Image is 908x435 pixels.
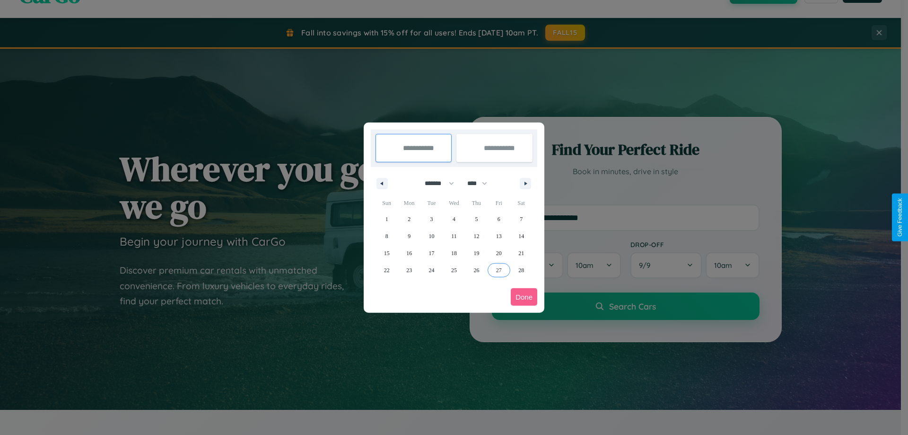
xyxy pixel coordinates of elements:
span: Fri [488,195,510,211]
span: 20 [496,245,502,262]
button: Done [511,288,537,306]
span: 26 [473,262,479,279]
span: Wed [443,195,465,211]
span: 14 [518,228,524,245]
div: Give Feedback [897,198,903,237]
span: 22 [384,262,390,279]
span: 13 [496,228,502,245]
button: 15 [375,245,398,262]
button: 13 [488,228,510,245]
span: 2 [408,211,410,228]
button: 19 [465,245,488,262]
button: 18 [443,245,465,262]
button: 21 [510,245,533,262]
button: 28 [510,262,533,279]
span: 7 [520,211,523,228]
button: 10 [420,228,443,245]
span: Thu [465,195,488,211]
span: 18 [451,245,457,262]
button: 27 [488,262,510,279]
button: 6 [488,211,510,228]
span: 16 [406,245,412,262]
button: 9 [398,228,420,245]
span: 3 [430,211,433,228]
span: 25 [451,262,457,279]
button: 4 [443,211,465,228]
button: 2 [398,211,420,228]
button: 23 [398,262,420,279]
button: 12 [465,228,488,245]
span: 5 [475,211,478,228]
button: 26 [465,262,488,279]
button: 16 [398,245,420,262]
button: 14 [510,228,533,245]
button: 8 [375,228,398,245]
span: 15 [384,245,390,262]
span: 12 [473,228,479,245]
span: Sun [375,195,398,211]
button: 1 [375,211,398,228]
button: 20 [488,245,510,262]
span: 9 [408,228,410,245]
span: 24 [429,262,435,279]
span: 27 [496,262,502,279]
button: 24 [420,262,443,279]
span: 28 [518,262,524,279]
span: 17 [429,245,435,262]
span: Sat [510,195,533,211]
span: 10 [429,228,435,245]
button: 17 [420,245,443,262]
button: 25 [443,262,465,279]
span: 4 [453,211,455,228]
span: 6 [498,211,500,228]
span: Tue [420,195,443,211]
span: 11 [451,228,457,245]
button: 22 [375,262,398,279]
span: 8 [385,228,388,245]
button: 3 [420,211,443,228]
span: Mon [398,195,420,211]
span: 21 [518,245,524,262]
span: 19 [473,245,479,262]
span: 1 [385,211,388,228]
button: 7 [510,211,533,228]
button: 5 [465,211,488,228]
span: 23 [406,262,412,279]
button: 11 [443,228,465,245]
